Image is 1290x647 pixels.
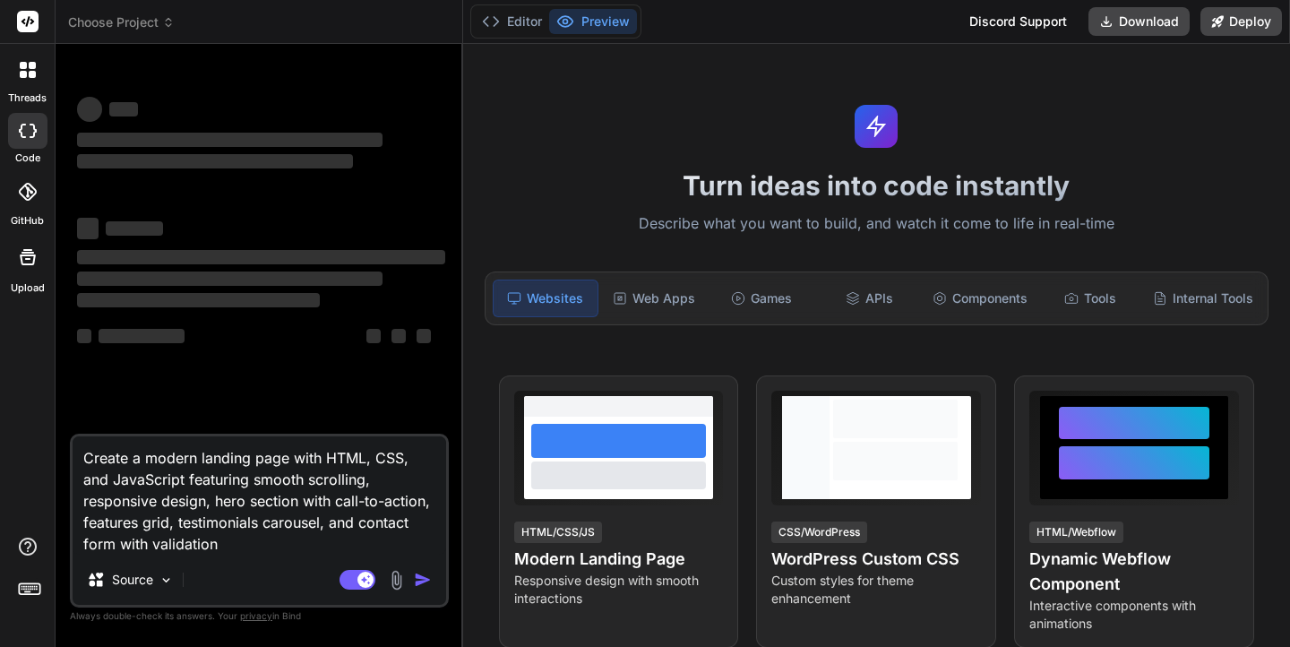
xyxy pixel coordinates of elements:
[514,522,602,543] div: HTML/CSS/JS
[475,9,549,34] button: Editor
[414,571,432,589] img: icon
[73,436,446,555] textarea: Create a modern landing page with HTML, CSS, and JavaScript featuring smooth scrolling, responsiv...
[771,547,981,572] h4: WordPress Custom CSS
[159,573,174,588] img: Pick Models
[77,250,445,264] span: ‌
[602,280,706,317] div: Web Apps
[771,522,867,543] div: CSS/WordPress
[77,329,91,343] span: ‌
[77,293,320,307] span: ‌
[68,13,175,31] span: Choose Project
[959,7,1078,36] div: Discord Support
[77,272,383,286] span: ‌
[8,91,47,106] label: threads
[99,329,185,343] span: ‌
[1029,522,1123,543] div: HTML/Webflow
[70,608,449,625] p: Always double-check its answers. Your in Bind
[417,329,431,343] span: ‌
[112,571,153,589] p: Source
[514,547,724,572] h4: Modern Landing Page
[474,169,1279,202] h1: Turn ideas into code instantly
[1200,7,1282,36] button: Deploy
[817,280,921,317] div: APIs
[77,97,102,122] span: ‌
[549,9,637,34] button: Preview
[11,213,44,229] label: GitHub
[11,280,45,296] label: Upload
[106,221,163,236] span: ‌
[1146,280,1260,317] div: Internal Tools
[925,280,1035,317] div: Components
[386,570,407,591] img: attachment
[1029,547,1239,597] h4: Dynamic Webflow Component
[493,280,598,317] div: Websites
[771,572,981,608] p: Custom styles for theme enhancement
[391,329,406,343] span: ‌
[1038,280,1142,317] div: Tools
[366,329,381,343] span: ‌
[474,212,1279,236] p: Describe what you want to build, and watch it come to life in real-time
[15,151,40,166] label: code
[77,133,383,147] span: ‌
[514,572,724,608] p: Responsive design with smooth interactions
[1088,7,1190,36] button: Download
[240,610,272,621] span: privacy
[77,154,353,168] span: ‌
[109,102,138,116] span: ‌
[709,280,813,317] div: Games
[1029,597,1239,633] p: Interactive components with animations
[77,218,99,239] span: ‌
